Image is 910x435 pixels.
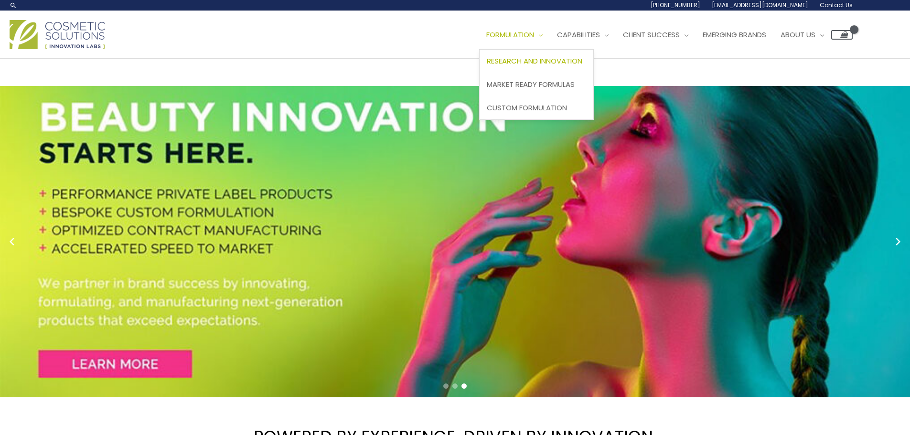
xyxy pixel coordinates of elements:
[480,50,593,73] a: Research and Innovation
[461,383,467,389] span: Go to slide 3
[443,383,449,389] span: Go to slide 1
[5,234,19,249] button: Previous slide
[891,234,905,249] button: Next slide
[696,21,773,49] a: Emerging Brands
[712,1,808,9] span: [EMAIL_ADDRESS][DOMAIN_NAME]
[480,96,593,119] a: Custom Formulation
[781,30,815,40] span: About Us
[10,1,17,9] a: Search icon link
[452,383,458,389] span: Go to slide 2
[623,30,680,40] span: Client Success
[487,103,567,113] span: Custom Formulation
[773,21,831,49] a: About Us
[831,30,853,40] a: View Shopping Cart, empty
[487,79,575,89] span: Market Ready Formulas
[557,30,600,40] span: Capabilities
[550,21,616,49] a: Capabilities
[703,30,766,40] span: Emerging Brands
[472,21,853,49] nav: Site Navigation
[487,56,582,66] span: Research and Innovation
[479,21,550,49] a: Formulation
[10,20,105,49] img: Cosmetic Solutions Logo
[616,21,696,49] a: Client Success
[651,1,700,9] span: [PHONE_NUMBER]
[486,30,534,40] span: Formulation
[480,73,593,96] a: Market Ready Formulas
[820,1,853,9] span: Contact Us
